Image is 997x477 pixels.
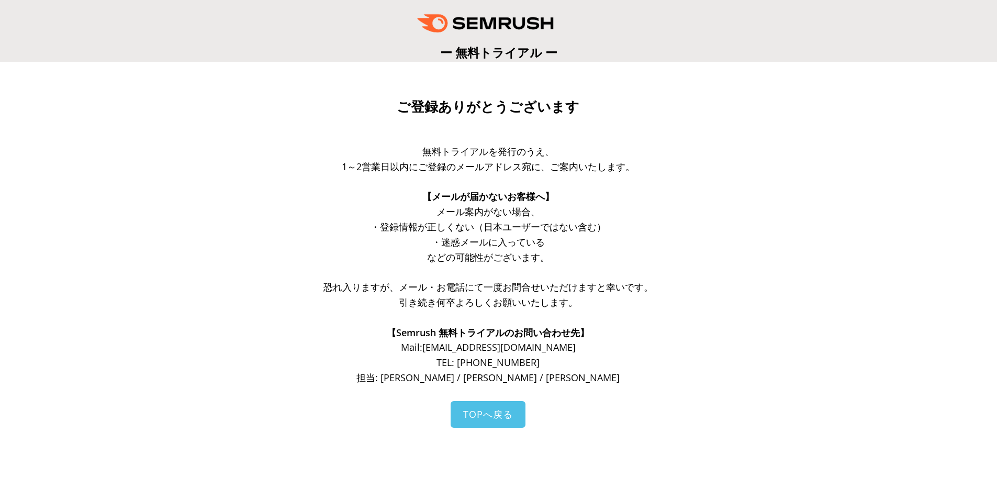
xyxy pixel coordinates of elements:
[342,160,635,173] span: 1～2営業日以内にご登録のメールアドレス宛に、ご案内いたします。
[397,99,579,115] span: ご登録ありがとうございます
[451,401,525,428] a: TOPへ戻る
[427,251,550,263] span: などの可能性がございます。
[436,356,540,369] span: TEL: [PHONE_NUMBER]
[422,190,554,203] span: 【メールが届かないお客様へ】
[463,408,513,420] span: TOPへ戻る
[422,145,554,158] span: 無料トライアルを発行のうえ、
[401,341,576,353] span: Mail: [EMAIL_ADDRESS][DOMAIN_NAME]
[432,236,545,248] span: ・迷惑メールに入っている
[436,205,540,218] span: メール案内がない場合、
[356,371,620,384] span: 担当: [PERSON_NAME] / [PERSON_NAME] / [PERSON_NAME]
[371,220,606,233] span: ・登録情報が正しくない（日本ユーザーではない含む）
[387,326,589,339] span: 【Semrush 無料トライアルのお問い合わせ先】
[323,281,653,293] span: 恐れ入りますが、メール・お電話にて一度お問合せいただけますと幸いです。
[399,296,578,308] span: 引き続き何卒よろしくお願いいたします。
[440,44,557,61] span: ー 無料トライアル ー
